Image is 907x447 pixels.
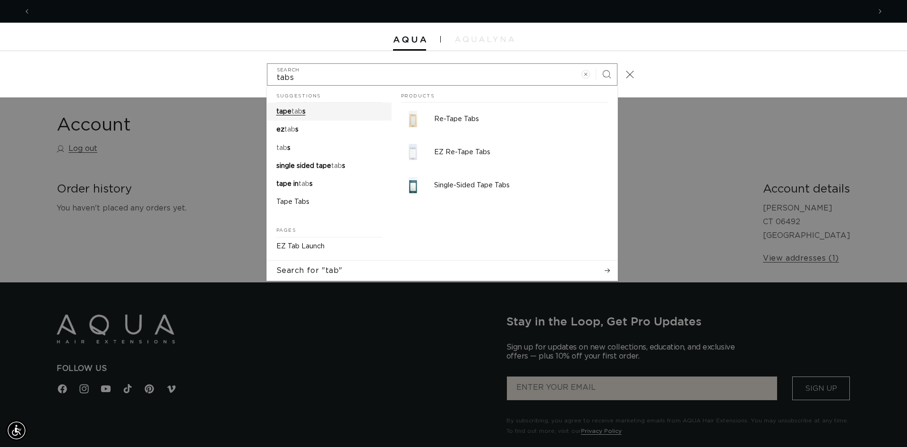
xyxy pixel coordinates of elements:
[860,402,907,447] iframe: Chat Widget
[267,175,392,193] a: tape in tabs
[276,198,309,206] p: Tape Tabs
[276,108,291,115] span: tape
[392,169,617,202] a: Single-Sided Tape Tabs
[276,86,382,103] h2: Suggestions
[276,145,287,151] mark: tab
[267,157,392,175] a: single sided tape tabs
[392,103,617,136] a: Re-Tape Tabs
[309,181,313,187] span: s
[276,163,331,169] span: single sided tape
[596,64,617,85] button: Search
[455,36,514,42] img: aqualyna.com
[295,126,299,133] span: s
[287,145,291,151] span: s
[267,237,392,255] a: EZ Tab Launch
[870,2,890,20] button: Next announcement
[291,108,302,115] mark: tab
[6,420,27,441] div: Accessibility Menu
[331,163,342,169] mark: tab
[17,2,37,20] button: Previous announcement
[393,36,426,43] img: Aqua Hair Extensions
[401,107,425,131] img: Re-Tape Tabs
[434,148,608,157] p: EZ Re-Tape Tabs
[434,181,608,190] p: Single-Sided Tape Tabs
[342,163,345,169] span: s
[267,103,392,121] a: tape tabs
[401,86,608,103] h2: Products
[401,140,425,164] img: EZ Re-Tape Tabs
[401,174,425,197] img: Single-Sided Tape Tabs
[276,181,299,187] span: tape in
[302,108,306,115] span: s
[276,162,345,170] p: single sided tape tabs
[276,180,313,188] p: tape in tabs
[276,220,382,237] h2: Pages
[284,126,295,133] mark: tab
[575,64,596,85] button: Clear search term
[267,121,392,139] a: ez tabs
[276,125,299,134] p: ez tabs
[267,139,392,157] a: tabs
[392,136,617,169] a: EZ Re-Tape Tabs
[299,181,309,187] mark: tab
[267,193,392,211] a: Tape Tabs
[276,242,325,251] p: EZ Tab Launch
[267,64,617,85] input: Search
[276,144,291,152] p: tabs
[276,126,284,133] span: ez
[620,64,641,85] button: Close
[434,115,608,123] p: Re-Tape Tabs
[276,265,343,276] span: Search for "tab"
[276,107,306,116] p: tape tabs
